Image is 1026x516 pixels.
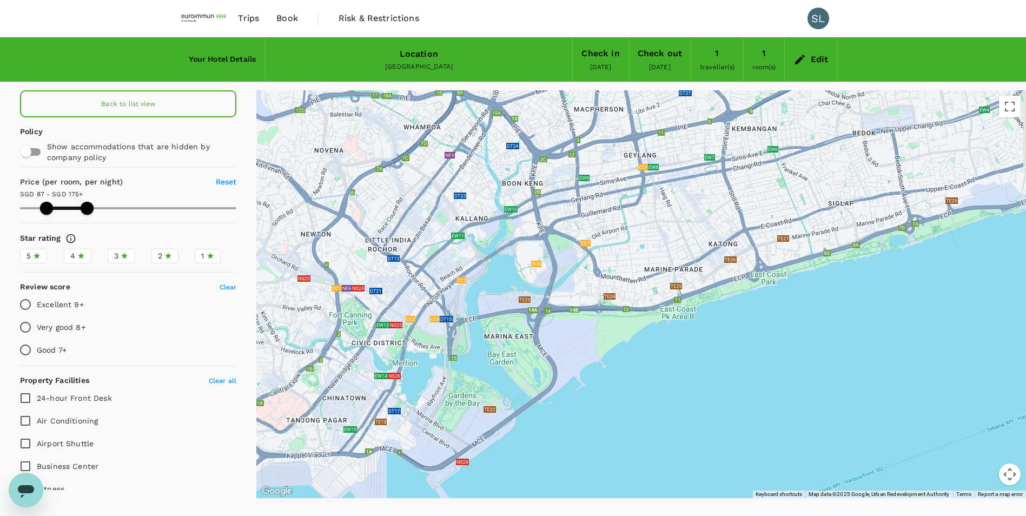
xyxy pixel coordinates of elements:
[158,250,162,262] span: 2
[20,126,34,137] p: Policy
[216,177,237,186] span: Reset
[762,46,766,61] div: 1
[978,491,1023,497] a: Report a map error
[590,63,612,71] span: [DATE]
[276,12,298,25] span: Book
[715,46,719,61] div: 1
[37,394,112,402] span: 24-hour Front Desk
[638,46,682,61] div: Check out
[114,250,118,262] span: 3
[956,491,972,497] a: Terms (opens in new tab)
[999,464,1021,485] button: Map camera controls
[238,12,259,25] span: Trips
[180,6,230,30] img: EUROIMMUN (South East Asia) Pte. Ltd.
[20,90,236,117] a: Back to list view
[259,484,295,498] a: Open this area in Google Maps (opens a new window)
[756,491,802,498] button: Keyboard shortcuts
[65,233,76,244] svg: Star ratings are awarded to properties to represent the quality of services, facilities, and amen...
[37,462,98,471] span: Business Center
[581,46,619,61] div: Check in
[37,322,85,333] p: Very good 8+
[37,345,67,355] p: Good 7+
[400,47,438,62] div: Location
[9,473,43,507] iframe: Button to launch messaging window
[807,8,829,29] div: SL
[811,52,829,67] div: Edit
[274,62,564,72] div: [GEOGRAPHIC_DATA]
[37,416,98,425] span: Air Conditioning
[999,96,1021,117] button: Toggle fullscreen view
[809,491,950,497] span: Map data ©2025 Google, Urban Redevelopment Authority
[27,250,31,262] span: 5
[47,141,219,163] p: Show accommodations that are hidden by company policy
[209,377,236,385] span: Clear all
[20,190,83,198] span: SGD 87 - SGD 175+
[339,12,419,25] span: Risk & Restrictions
[101,100,155,108] span: Back to list view
[20,176,182,188] h6: Price (per room, per night)
[649,63,671,71] span: [DATE]
[20,375,89,387] h6: Property Facilities
[70,250,75,262] span: 4
[201,250,204,262] span: 1
[20,281,70,293] h6: Review score
[752,63,776,71] span: room(s)
[259,484,295,498] img: Google
[37,299,84,310] p: Excellent 9+
[189,54,256,65] h6: Your Hotel Details
[700,63,734,71] span: traveller(s)
[20,233,61,244] h6: Star rating
[220,283,237,291] span: Clear
[37,439,94,448] span: Airport Shuttle
[37,485,64,493] span: Fitness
